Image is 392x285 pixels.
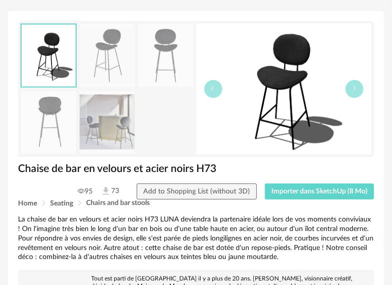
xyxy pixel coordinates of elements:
[80,24,135,87] img: chaise-de-bar-en-velours-et-acier-noirs-h73-1000-11-35-197942_1.jpg
[271,188,367,195] span: Importer dans SketchUp (8 Mo)
[50,200,73,207] span: Seating
[138,24,193,87] img: chaise-de-bar-en-velours-et-acier-noirs-h73-1000-11-35-197942_2.jpg
[80,90,135,154] img: chaise-de-bar-en-velours-et-acier-noirs-h73-1000-11-35-197942_9.jpg
[196,23,372,154] img: thumbnail.png
[21,90,76,154] img: chaise-de-bar-en-velours-et-acier-noirs-h73-1000-11-35-197942_3.jpg
[101,186,119,196] span: 73
[86,199,150,206] span: Chairs and bar stools
[101,186,111,196] img: Téléchargements
[18,215,374,262] div: La chaise de bar en velours et acier noirs H73 LUNA deviendra la partenaire idéale lors de vos mo...
[18,199,374,207] div: Breadcrumb
[18,200,37,207] span: Home
[22,24,76,87] img: thumbnail.png
[78,187,93,196] span: 95
[143,188,250,195] span: Add to Shopping List (without 3D)
[137,183,257,199] button: Add to Shopping List (without 3D)
[265,183,374,199] button: Importer dans SketchUp (8 Mo)
[18,162,374,175] h1: Chaise de bar en velours et acier noirs H73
